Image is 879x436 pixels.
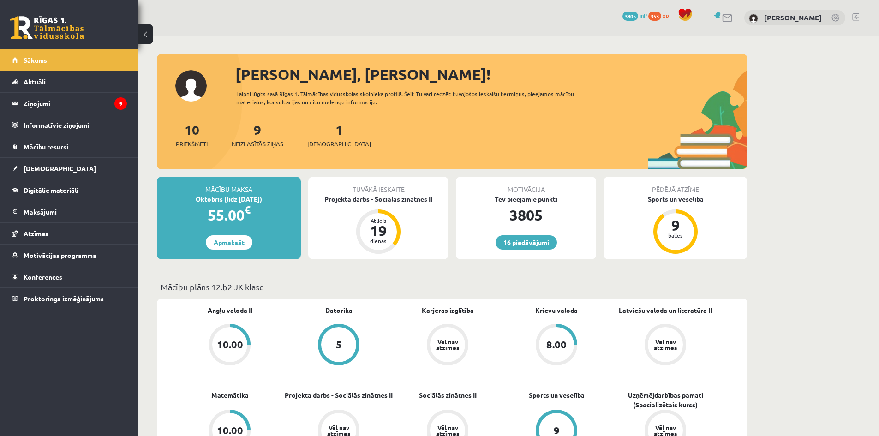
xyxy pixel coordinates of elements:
[208,305,252,315] a: Angļu valoda II
[604,194,747,255] a: Sports un veselība 9 balles
[308,177,448,194] div: Tuvākā ieskaite
[307,121,371,149] a: 1[DEMOGRAPHIC_DATA]
[529,390,585,400] a: Sports un veselība
[622,12,638,21] span: 3805
[622,12,647,19] a: 3805 mP
[176,121,208,149] a: 10Priekšmeti
[307,139,371,149] span: [DEMOGRAPHIC_DATA]
[648,12,661,21] span: 353
[502,324,611,367] a: 8.00
[336,340,342,350] div: 5
[12,114,127,136] a: Informatīvie ziņojumi
[211,390,249,400] a: Matemātika
[175,324,284,367] a: 10.00
[161,281,744,293] p: Mācību plāns 12.b2 JK klase
[285,390,393,400] a: Projekta darbs - Sociālās zinātnes II
[12,266,127,287] a: Konferences
[640,12,647,19] span: mP
[24,78,46,86] span: Aktuāli
[157,204,301,226] div: 55.00
[648,12,673,19] a: 353 xp
[24,114,127,136] legend: Informatīvie ziņojumi
[604,177,747,194] div: Pēdējā atzīme
[619,305,712,315] a: Latviešu valoda un literatūra II
[12,49,127,71] a: Sākums
[325,305,353,315] a: Datorika
[24,56,47,64] span: Sākums
[663,12,669,19] span: xp
[435,339,460,351] div: Vēl nav atzīmes
[24,143,68,151] span: Mācību resursi
[24,251,96,259] span: Motivācijas programma
[284,324,393,367] a: 5
[12,179,127,201] a: Digitālie materiāli
[206,235,252,250] a: Apmaksāt
[662,218,689,233] div: 9
[12,71,127,92] a: Aktuāli
[419,390,477,400] a: Sociālās zinātnes II
[611,390,720,410] a: Uzņēmējdarbības pamati (Specializētais kurss)
[422,305,474,315] a: Karjeras izglītība
[114,97,127,110] i: 9
[12,158,127,179] a: [DEMOGRAPHIC_DATA]
[12,288,127,309] a: Proktoringa izmēģinājums
[365,218,392,223] div: Atlicis
[546,340,567,350] div: 8.00
[365,238,392,244] div: dienas
[12,93,127,114] a: Ziņojumi9
[24,93,127,114] legend: Ziņojumi
[24,186,78,194] span: Digitālie materiāli
[12,136,127,157] a: Mācību resursi
[308,194,448,204] div: Projekta darbs - Sociālās zinātnes II
[652,339,678,351] div: Vēl nav atzīmes
[245,203,251,216] span: €
[749,14,758,23] img: Sigurds Kozlovskis
[604,194,747,204] div: Sports un veselība
[217,340,243,350] div: 10.00
[232,121,283,149] a: 9Neizlasītās ziņas
[611,324,720,367] a: Vēl nav atzīmes
[12,223,127,244] a: Atzīmes
[24,229,48,238] span: Atzīmes
[365,223,392,238] div: 19
[24,294,104,303] span: Proktoringa izmēģinājums
[554,425,560,436] div: 9
[217,425,243,436] div: 10.00
[308,194,448,255] a: Projekta darbs - Sociālās zinātnes II Atlicis 19 dienas
[24,201,127,222] legend: Maksājumi
[456,194,596,204] div: Tev pieejamie punkti
[10,16,84,39] a: Rīgas 1. Tālmācības vidusskola
[157,194,301,204] div: Oktobris (līdz [DATE])
[12,245,127,266] a: Motivācijas programma
[662,233,689,238] div: balles
[12,201,127,222] a: Maksājumi
[24,273,62,281] span: Konferences
[764,13,822,22] a: [PERSON_NAME]
[232,139,283,149] span: Neizlasītās ziņas
[176,139,208,149] span: Priekšmeti
[393,324,502,367] a: Vēl nav atzīmes
[157,177,301,194] div: Mācību maksa
[456,177,596,194] div: Motivācija
[235,63,747,85] div: [PERSON_NAME], [PERSON_NAME]!
[456,204,596,226] div: 3805
[535,305,578,315] a: Krievu valoda
[24,164,96,173] span: [DEMOGRAPHIC_DATA]
[236,90,591,106] div: Laipni lūgts savā Rīgas 1. Tālmācības vidusskolas skolnieka profilā. Šeit Tu vari redzēt tuvojošo...
[496,235,557,250] a: 16 piedāvājumi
